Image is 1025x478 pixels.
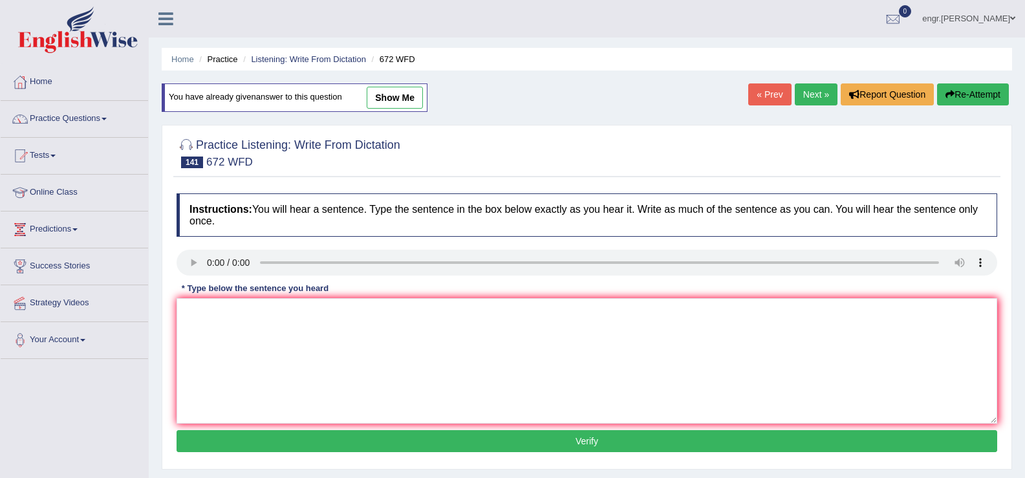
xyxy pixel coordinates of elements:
[1,248,148,281] a: Success Stories
[1,322,148,354] a: Your Account
[841,83,934,105] button: Report Question
[162,83,427,112] div: You have already given answer to this question
[937,83,1009,105] button: Re-Attempt
[1,175,148,207] a: Online Class
[1,64,148,96] a: Home
[748,83,791,105] a: « Prev
[1,285,148,318] a: Strategy Videos
[177,430,997,452] button: Verify
[177,136,400,168] h2: Practice Listening: Write From Dictation
[899,5,912,17] span: 0
[795,83,837,105] a: Next »
[1,138,148,170] a: Tests
[189,204,252,215] b: Instructions:
[367,87,423,109] a: show me
[1,212,148,244] a: Predictions
[369,53,415,65] li: 672 WFD
[1,101,148,133] a: Practice Questions
[206,156,253,168] small: 672 WFD
[177,193,997,237] h4: You will hear a sentence. Type the sentence in the box below exactly as you hear it. Write as muc...
[171,54,194,64] a: Home
[251,54,366,64] a: Listening: Write From Dictation
[181,157,203,168] span: 141
[177,282,334,294] div: * Type below the sentence you heard
[196,53,237,65] li: Practice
